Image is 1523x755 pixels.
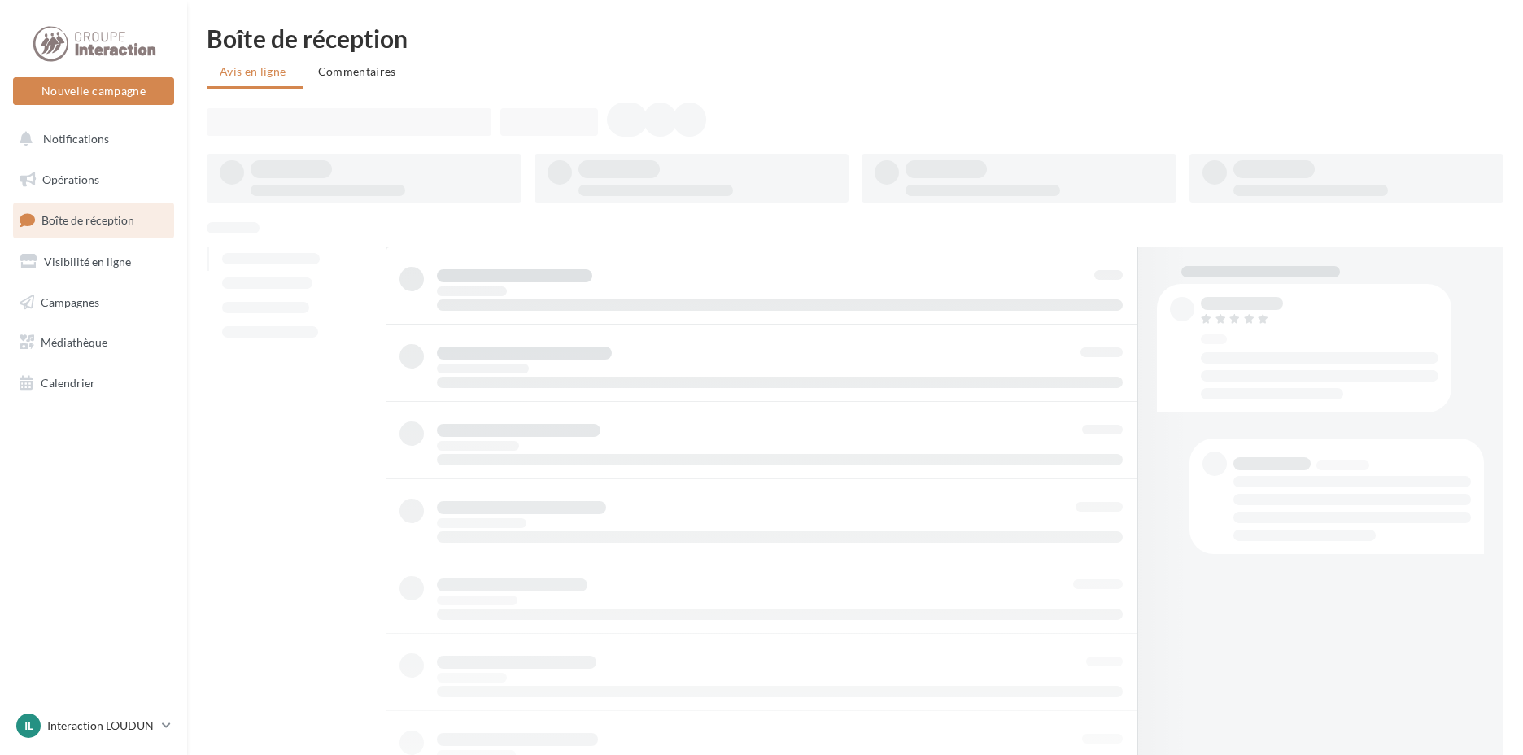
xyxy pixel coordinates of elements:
button: Notifications [10,122,171,156]
span: Commentaires [318,64,396,78]
span: Notifications [43,132,109,146]
a: IL Interaction LOUDUN [13,710,174,741]
a: Médiathèque [10,325,177,360]
a: Boîte de réception [10,203,177,238]
a: Visibilité en ligne [10,245,177,279]
button: Nouvelle campagne [13,77,174,105]
span: Campagnes [41,295,99,308]
span: Calendrier [41,376,95,390]
a: Opérations [10,163,177,197]
span: Boîte de réception [41,213,134,227]
a: Calendrier [10,366,177,400]
span: Opérations [42,172,99,186]
p: Interaction LOUDUN [47,718,155,734]
span: Médiathèque [41,335,107,349]
span: Visibilité en ligne [44,255,131,268]
a: Campagnes [10,286,177,320]
div: Boîte de réception [207,26,1503,50]
span: IL [24,718,33,734]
